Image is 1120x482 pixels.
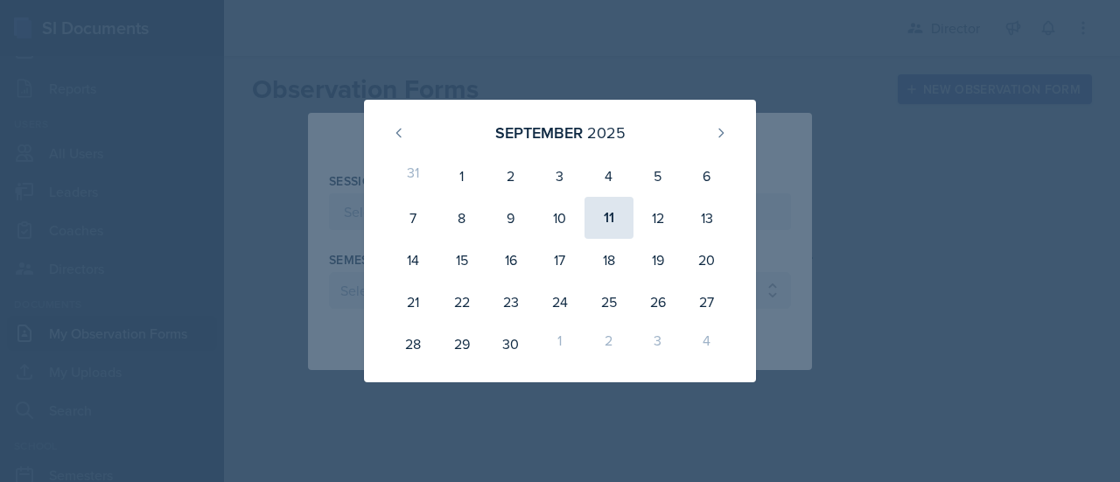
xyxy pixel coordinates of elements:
div: 6 [682,155,731,197]
div: 22 [437,281,486,323]
div: 20 [682,239,731,281]
div: 31 [388,155,437,197]
div: 14 [388,239,437,281]
div: 12 [633,197,682,239]
div: 23 [486,281,535,323]
div: 1 [437,155,486,197]
div: 19 [633,239,682,281]
div: 27 [682,281,731,323]
div: 10 [535,197,584,239]
div: 5 [633,155,682,197]
div: 28 [388,323,437,365]
div: 4 [682,323,731,365]
div: 25 [584,281,633,323]
div: 3 [633,323,682,365]
div: 26 [633,281,682,323]
div: 30 [486,323,535,365]
div: 1 [535,323,584,365]
div: 11 [584,197,633,239]
div: 2 [486,155,535,197]
div: 17 [535,239,584,281]
div: 29 [437,323,486,365]
div: September [495,121,583,144]
div: 15 [437,239,486,281]
div: 2 [584,323,633,365]
div: 8 [437,197,486,239]
div: 7 [388,197,437,239]
div: 4 [584,155,633,197]
div: 9 [486,197,535,239]
div: 16 [486,239,535,281]
div: 18 [584,239,633,281]
div: 2025 [587,121,626,144]
div: 13 [682,197,731,239]
div: 3 [535,155,584,197]
div: 21 [388,281,437,323]
div: 24 [535,281,584,323]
